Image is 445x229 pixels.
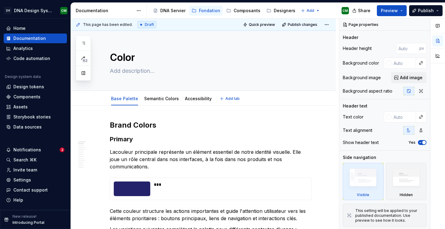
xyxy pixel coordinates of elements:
[151,6,188,16] a: DNA Servier
[343,127,372,133] div: Text alignment
[386,163,427,200] div: Hidden
[111,96,138,101] a: Base Palette
[109,50,310,65] textarea: Color
[13,25,26,31] div: Home
[12,220,44,225] p: Introducing Portal
[1,4,69,17] button: DVDNA Design SystemCM
[343,60,379,66] div: Background color
[280,20,320,29] button: Publish changes
[13,124,42,130] div: Data sources
[13,147,41,153] div: Notifications
[4,54,67,63] a: Code automation
[199,8,220,14] div: Fondation
[142,92,181,105] div: Semantic Colors
[343,103,367,109] div: Header text
[4,82,67,92] a: Design tokens
[343,154,376,160] div: Side navigation
[342,8,348,13] div: CM
[358,8,370,14] span: Share
[234,8,260,14] div: Composants
[4,155,67,165] button: Search ⌘K
[224,6,263,16] a: Composants
[408,140,415,145] label: Yes
[4,145,67,155] button: Notifications2
[110,135,311,143] h3: Primary
[343,45,372,51] div: Header height
[12,214,37,219] p: New release!
[396,43,419,54] input: Auto
[13,157,37,163] div: Search ⌘K
[13,197,23,203] div: Help
[299,6,322,15] button: Add
[218,94,242,103] button: Add tab
[110,148,311,170] p: couleur principale représente un élément essentiel de notre identité visuelle. Elle joue un rôle ...
[4,185,67,195] button: Contact support
[110,207,311,222] p: Cette couleur structure les actions importantes et guide l'attention utilisateur vers les élément...
[4,23,67,33] a: Home
[4,112,67,122] a: Storybook stories
[381,8,398,14] span: Preview
[4,7,12,14] div: DV
[13,84,44,90] div: Design tokens
[419,46,424,51] p: px
[4,122,67,132] a: Data sources
[13,167,37,173] div: Invite team
[349,5,374,16] button: Share
[4,175,67,185] a: Settings
[288,22,317,27] span: Publish changes
[4,195,67,205] button: Help
[418,8,434,14] span: Publish
[307,8,314,13] span: Add
[13,104,28,110] div: Assets
[61,8,67,13] div: CM
[274,8,295,14] div: Designers
[355,208,422,223] div: This setting will be applied to your published documentation. Use preview to see how it looks.
[241,20,278,29] button: Quick preview
[110,120,311,130] h2: Brand Colors
[13,35,46,41] div: Documentation
[400,75,422,81] span: Add image
[189,6,223,16] a: Fondation
[60,147,64,152] span: 2
[160,8,186,14] div: DNA Servier
[145,22,154,27] span: Draft
[144,96,179,101] a: Semantic Colors
[391,111,416,122] input: Auto
[4,102,67,112] a: Assets
[14,8,53,14] div: DNA Design System
[4,33,67,43] a: Documentation
[13,45,33,51] div: Analytics
[83,22,133,27] span: This page has been edited.
[183,92,214,105] div: Accessibility
[109,92,141,105] div: Base Palette
[343,114,363,120] div: Text color
[4,92,67,102] a: Components
[343,163,384,200] div: Visible
[409,5,443,16] button: Publish
[13,114,51,120] div: Storybook stories
[249,22,275,27] span: Quick preview
[185,96,212,101] a: Accessibility
[4,165,67,175] a: Invite team
[13,177,31,183] div: Settings
[343,75,381,81] div: Background image
[13,94,40,100] div: Components
[391,72,426,83] button: Add image
[357,192,369,197] div: Visible
[13,55,50,62] div: Code automation
[76,8,133,14] div: Documentation
[4,44,67,53] a: Analytics
[343,139,379,146] div: Show header text
[400,192,413,197] div: Hidden
[110,149,115,155] commenthighlight: La
[264,6,298,16] a: Designers
[377,5,407,16] button: Preview
[82,58,88,63] span: 82
[343,34,358,41] div: Header
[391,58,416,69] input: Auto
[343,88,392,94] div: Background aspect ratio
[5,74,41,79] div: Design system data
[225,96,240,101] span: Add tab
[13,187,48,193] div: Contact support
[151,5,298,17] div: Page tree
